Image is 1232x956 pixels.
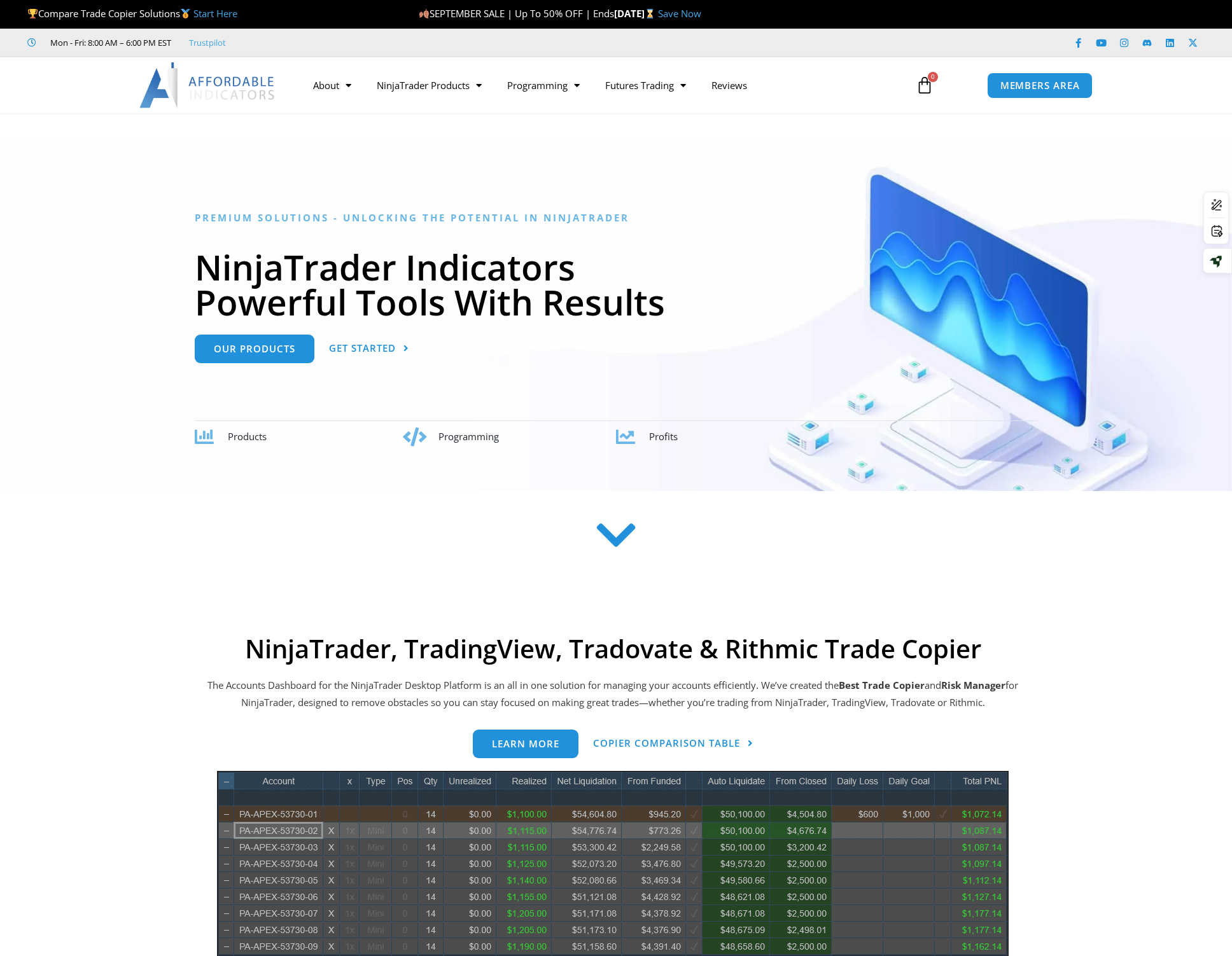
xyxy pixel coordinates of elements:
[658,7,701,20] a: Save Now
[614,7,658,20] strong: [DATE]
[897,67,953,104] a: 0
[987,73,1093,99] a: MEMBERS AREA
[228,430,267,443] span: Products
[492,739,559,749] span: Learn more
[419,7,614,20] span: SEPTEMBER SALE | Up To 50% OFF | Ends
[438,430,499,443] span: Programming
[592,71,699,100] a: Futures Trading
[329,335,409,363] a: Get Started
[699,71,760,100] a: Reviews
[214,344,295,354] span: Our Products
[139,62,276,108] img: LogoAI | Affordable Indicators – NinjaTrader
[649,430,678,443] span: Profits
[364,71,494,100] a: NinjaTrader Products
[27,7,237,20] span: Compare Trade Copier Solutions
[206,677,1020,712] p: The Accounts Dashboard for the NinjaTrader Desktop Platform is an all in one solution for managin...
[195,335,314,363] a: Our Products
[47,35,171,50] span: Mon - Fri: 8:00 AM – 6:00 PM EST
[189,35,226,50] a: Trustpilot
[195,249,1038,319] h1: NinjaTrader Indicators Powerful Tools With Results
[941,679,1005,691] strong: Risk Manager
[329,343,396,353] span: Get Started
[206,634,1020,664] h2: NinjaTrader, TradingView, Tradovate & Rithmic Trade Copier
[645,9,655,18] img: ⌛
[1000,81,1080,90] span: MEMBERS AREA
[300,71,901,100] nav: Menu
[494,71,592,100] a: Programming
[593,738,740,748] span: Copier Comparison Table
[300,71,364,100] a: About
[593,730,753,758] a: Copier Comparison Table
[28,9,38,18] img: 🏆
[473,730,578,758] a: Learn more
[181,9,190,18] img: 🥇
[839,679,925,691] b: Best Trade Copier
[195,212,1038,224] h6: Premium Solutions - Unlocking the Potential in NinjaTrader
[193,7,237,20] a: Start Here
[928,72,938,82] span: 0
[419,9,429,18] img: 🍂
